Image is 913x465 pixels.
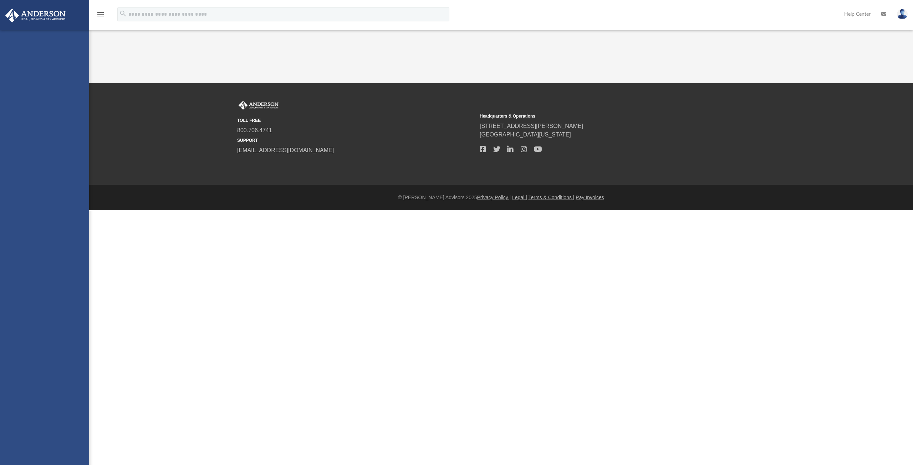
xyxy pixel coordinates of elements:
img: Anderson Advisors Platinum Portal [237,101,280,110]
a: [STREET_ADDRESS][PERSON_NAME] [480,123,583,129]
a: Legal | [512,195,527,200]
img: User Pic [897,9,908,19]
small: TOLL FREE [237,117,475,124]
small: Headquarters & Operations [480,113,717,119]
a: Privacy Policy | [477,195,511,200]
div: © [PERSON_NAME] Advisors 2025 [89,194,913,201]
img: Anderson Advisors Platinum Portal [3,9,68,22]
a: 800.706.4741 [237,127,272,133]
a: [GEOGRAPHIC_DATA][US_STATE] [480,131,571,138]
a: Terms & Conditions | [529,195,575,200]
a: menu [96,14,105,19]
i: menu [96,10,105,19]
a: [EMAIL_ADDRESS][DOMAIN_NAME] [237,147,334,153]
a: Pay Invoices [576,195,604,200]
i: search [119,10,127,17]
small: SUPPORT [237,137,475,144]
